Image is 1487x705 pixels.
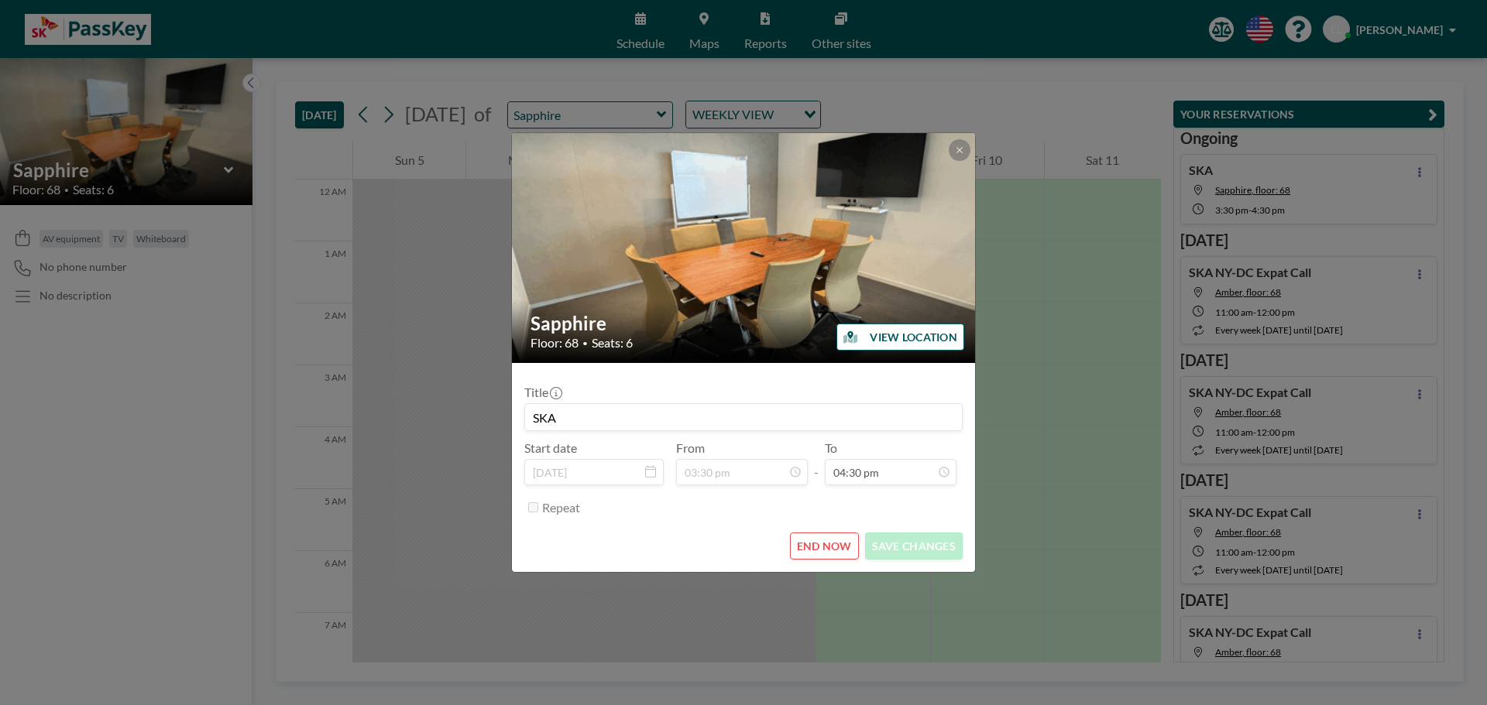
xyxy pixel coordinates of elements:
[825,440,837,456] label: To
[525,404,962,430] input: (No title)
[865,532,963,560] button: SAVE CHANGES
[542,500,580,515] label: Repeat
[512,89,977,406] img: 537.gif
[582,337,588,349] span: •
[531,312,958,335] h2: Sapphire
[524,385,561,400] label: Title
[790,532,859,560] button: END NOW
[524,440,577,456] label: Start date
[814,446,819,480] span: -
[531,335,579,351] span: Floor: 68
[592,335,633,351] span: Seats: 6
[676,440,705,456] label: From
[836,323,964,351] button: VIEW LOCATION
